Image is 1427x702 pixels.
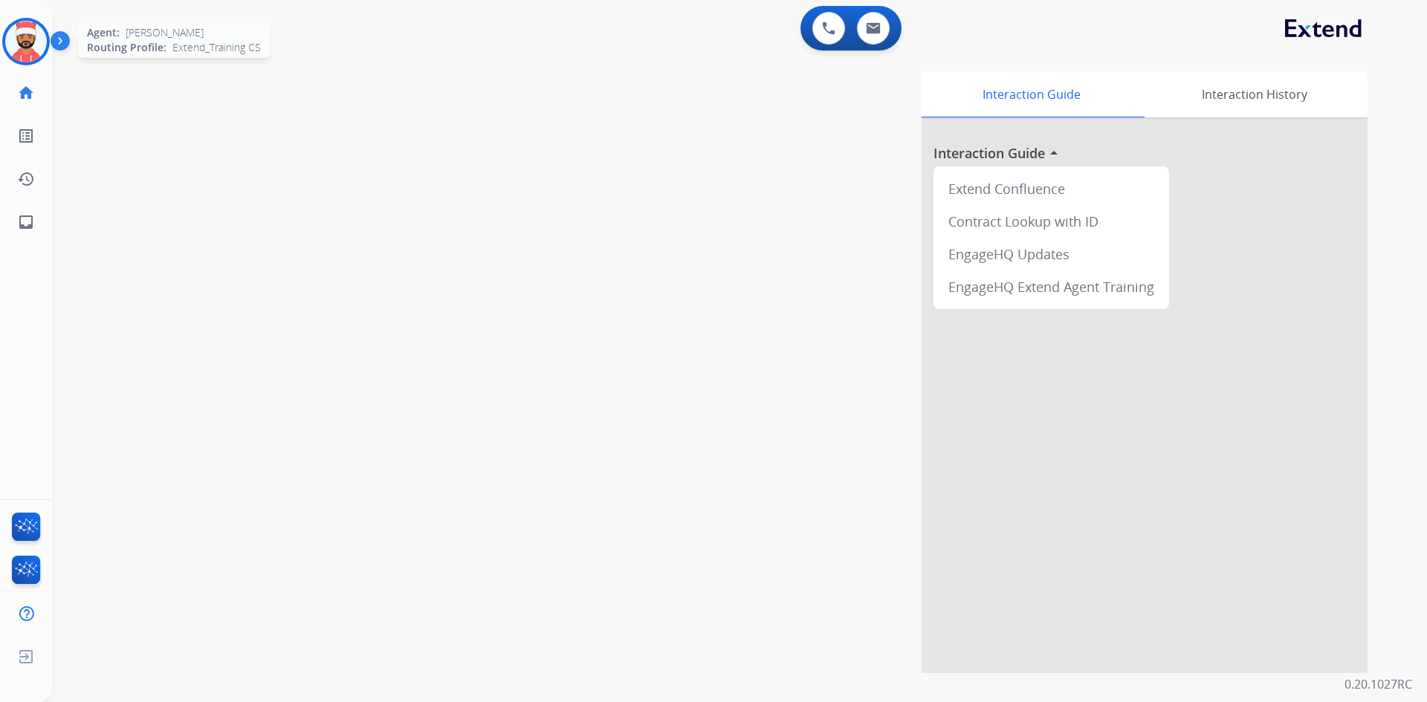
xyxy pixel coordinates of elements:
[17,127,35,145] mat-icon: list_alt
[922,71,1141,117] div: Interaction Guide
[172,40,261,55] span: Extend_Training CS
[87,25,120,40] span: Agent:
[126,25,204,40] span: [PERSON_NAME]
[939,205,1163,238] div: Contract Lookup with ID
[1345,675,1412,693] p: 0.20.1027RC
[939,270,1163,303] div: EngageHQ Extend Agent Training
[17,170,35,188] mat-icon: history
[17,213,35,231] mat-icon: inbox
[939,238,1163,270] div: EngageHQ Updates
[939,172,1163,205] div: Extend Confluence
[17,84,35,102] mat-icon: home
[87,40,166,55] span: Routing Profile:
[1141,71,1368,117] div: Interaction History
[5,21,47,62] img: avatar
